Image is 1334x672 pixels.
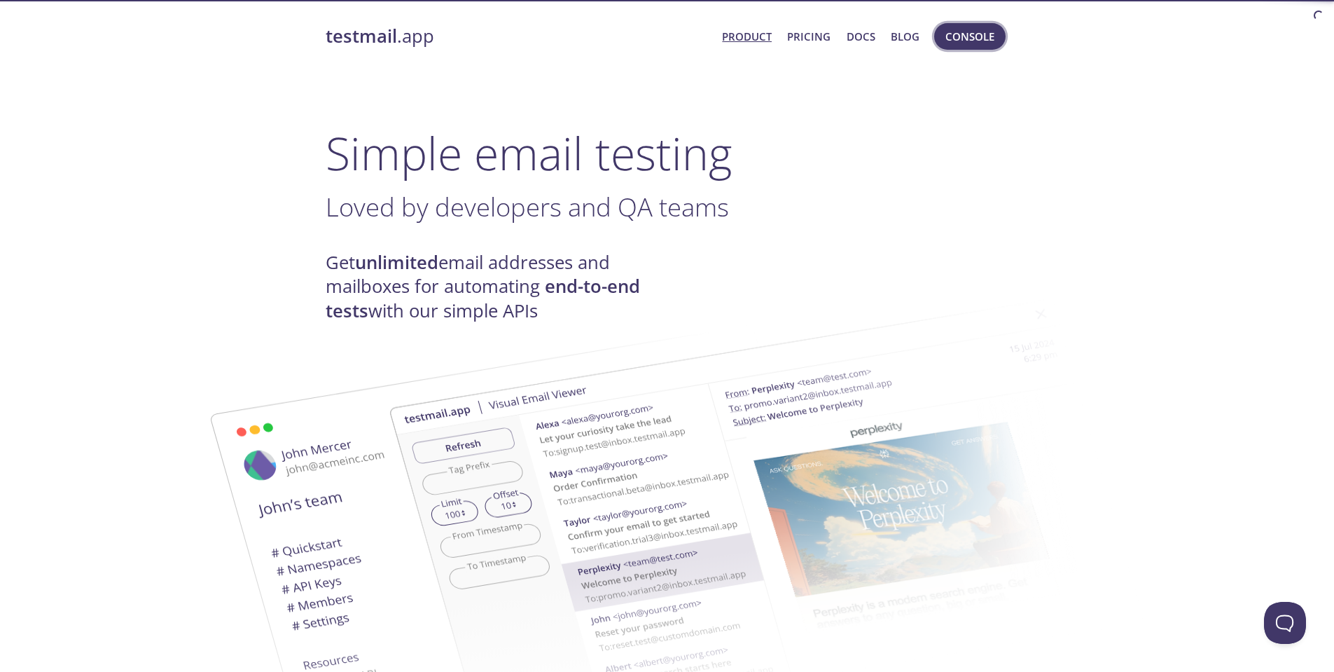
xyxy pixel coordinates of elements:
h1: Simple email testing [326,126,1009,180]
strong: end-to-end tests [326,274,640,322]
span: Console [945,27,994,46]
a: testmail.app [326,25,711,48]
h4: Get email addresses and mailboxes for automating with our simple APIs [326,251,667,323]
strong: unlimited [355,250,438,275]
a: Blog [891,27,919,46]
a: Pricing [787,27,831,46]
button: Console [934,23,1006,50]
a: Docs [847,27,875,46]
iframe: Help Scout Beacon - Open [1264,602,1306,644]
strong: testmail [326,24,397,48]
a: Product [722,27,772,46]
span: Loved by developers and QA teams [326,189,729,224]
